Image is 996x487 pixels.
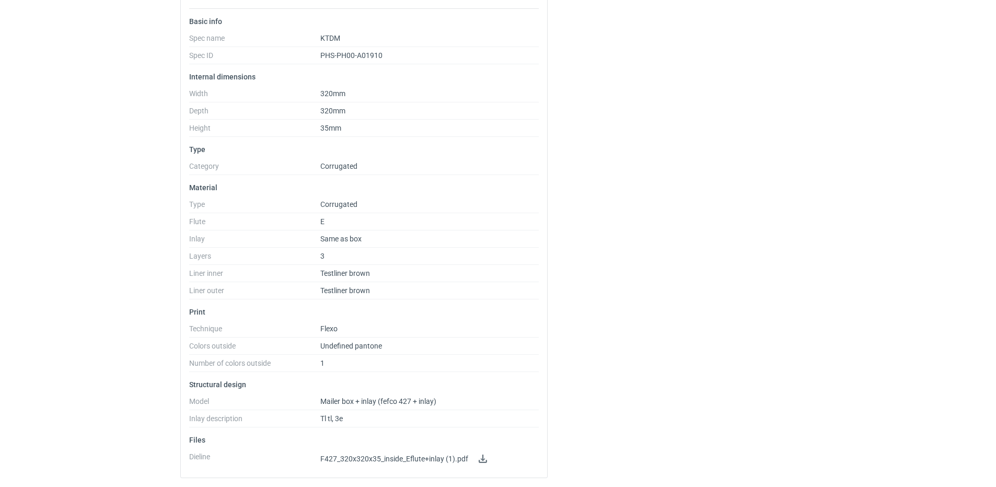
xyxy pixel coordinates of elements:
[320,414,343,423] span: Tl tl, 3e
[320,455,468,463] span: F427_320x320x35_inside_Eflute+inlay (1).pdf
[189,308,539,316] p: Print
[320,235,362,243] span: Same as box
[189,359,320,372] dt: Number of colors outside
[320,217,325,226] span: E
[320,252,325,260] span: 3
[320,342,382,350] span: Undefined pantone
[320,286,370,295] span: Testliner brown
[320,124,341,132] span: 35mm
[189,51,320,64] dt: Spec ID
[189,342,320,355] dt: Colors outside
[189,73,539,81] p: Internal dimensions
[320,34,340,42] span: KTDM
[320,200,357,208] span: Corrugated
[320,397,436,405] span: Mailer box + inlay (fefco 427 + inlay)
[189,89,320,102] dt: Width
[189,235,320,248] dt: Inlay
[320,269,370,277] span: Testliner brown
[320,51,383,60] span: PHS-PH00-A01910
[189,162,320,175] dt: Category
[189,286,320,299] dt: Liner outer
[189,124,320,137] dt: Height
[189,414,320,427] dt: Inlay description
[320,89,345,98] span: 320mm
[189,17,539,26] p: Basic info
[189,200,320,213] dt: Type
[320,359,325,367] span: 1
[189,252,320,265] dt: Layers
[189,324,320,338] dt: Technique
[189,269,320,282] dt: Liner inner
[320,107,345,115] span: 320mm
[320,324,338,333] span: Flexo
[189,107,320,120] dt: Depth
[189,217,320,230] dt: Flute
[189,145,539,154] p: Type
[189,397,320,410] dt: Model
[189,380,539,389] p: Structural design
[189,453,320,469] dt: Dieline
[189,34,320,47] dt: Spec name
[189,436,539,444] p: Files
[320,162,357,170] span: Corrugated
[189,183,539,192] p: Material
